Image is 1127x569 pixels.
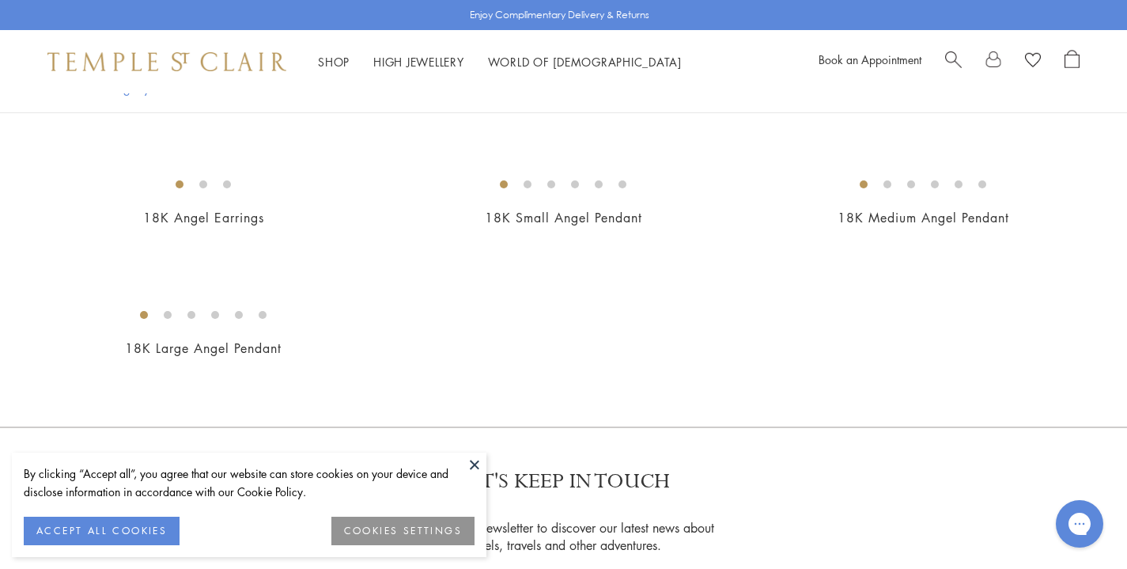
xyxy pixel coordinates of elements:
a: 18K Large Angel Pendant [125,340,282,357]
a: 18K Angel Earrings [143,209,264,226]
a: High JewelleryHigh Jewellery [373,54,464,70]
button: COOKIES SETTINGS [331,517,475,545]
a: ShopShop [318,54,350,70]
a: World of [DEMOGRAPHIC_DATA]World of [DEMOGRAPHIC_DATA] [488,54,682,70]
p: Enjoy Complimentary Delivery & Returns [470,7,649,23]
div: By clicking “Accept all”, you agree that our website can store cookies on your device and disclos... [24,465,475,501]
a: 18K Small Angel Pendant [485,209,642,226]
a: Book an Appointment [819,51,921,67]
a: Search [945,50,962,74]
p: Receive our newsletter to discover our latest news about jewels, travels and other adventures. [403,519,724,554]
img: Temple St. Clair [47,52,286,71]
iframe: Gorgias live chat messenger [1048,495,1111,553]
a: 18K Medium Angel Pendant [838,209,1009,226]
button: ACCEPT ALL COOKIES [24,517,180,545]
a: Open Shopping Bag [1065,50,1080,74]
a: View Wishlist [1025,50,1041,74]
p: LET'S KEEP IN TOUCH [457,468,670,495]
nav: Main navigation [318,52,682,72]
